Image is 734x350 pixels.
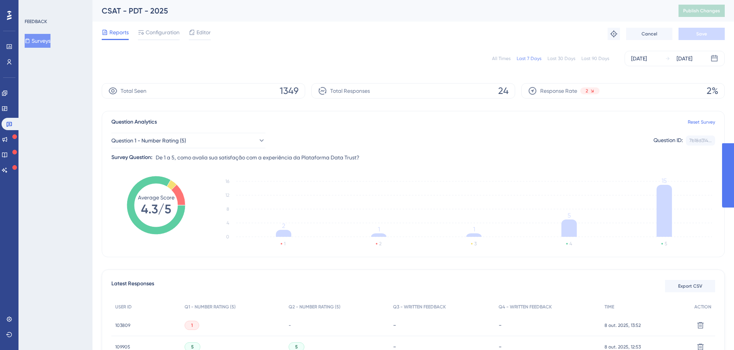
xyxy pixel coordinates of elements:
[378,226,380,233] tspan: 1
[115,304,132,310] span: USER ID
[393,304,446,310] span: Q3 - WRITTEN FEEDBACK
[102,5,659,16] div: CSAT - PDT - 2025
[662,177,667,184] tspan: 15
[679,28,725,40] button: Save
[111,279,154,293] span: Latest Responses
[605,344,641,350] span: 8 out. 2025, 12:53
[540,86,577,95] span: Response Rate
[138,194,175,201] tspan: Average Score
[111,117,157,127] span: Question Analytics
[707,85,718,97] span: 2%
[284,241,286,246] text: 1
[568,212,571,219] tspan: 5
[694,304,711,310] span: ACTION
[109,28,129,37] span: Reports
[280,85,299,97] span: 1349
[289,304,341,310] span: Q2 - NUMBER RATING (5)
[197,28,211,37] span: Editor
[156,153,359,162] span: De 1 a 5, como avalia sua satisfação com a experiência da Plataforma Data Trust?
[227,206,229,212] tspan: 8
[677,54,692,63] div: [DATE]
[289,322,291,328] span: -
[115,322,130,328] span: 103809
[688,119,715,125] a: Reset Survey
[25,34,50,48] button: Surveys
[393,322,491,329] div: -
[191,322,193,328] span: 1
[499,304,552,310] span: Q4 - WRITTEN FEEDBACK
[665,280,715,292] button: Export CSV
[25,18,47,25] div: FEEDBACK
[605,322,641,328] span: 8 out. 2025, 13:52
[226,234,229,239] tspan: 0
[191,344,194,350] span: 5
[115,344,130,350] span: 109905
[111,136,186,145] span: Question 1 - Number Rating (5)
[330,86,370,95] span: Total Responses
[379,241,381,246] text: 2
[679,5,725,17] button: Publish Changes
[642,31,657,37] span: Cancel
[586,88,588,94] span: 2
[111,133,265,148] button: Question 1 - Number Rating (5)
[473,226,475,233] tspan: 1
[653,136,683,146] div: Question ID:
[227,220,229,226] tspan: 4
[282,222,285,229] tspan: 2
[569,241,572,246] text: 4
[185,304,236,310] span: Q1 - NUMBER RATING (5)
[111,153,153,162] div: Survey Question:
[225,179,229,184] tspan: 16
[141,202,171,216] tspan: 4.3/5
[474,241,477,246] text: 3
[492,55,511,62] div: All Times
[499,322,597,329] div: -
[225,193,229,198] tspan: 12
[581,55,609,62] div: Last 90 Days
[631,54,647,63] div: [DATE]
[696,31,707,37] span: Save
[498,85,509,97] span: 24
[702,320,725,343] iframe: UserGuiding AI Assistant Launcher
[121,86,146,95] span: Total Seen
[626,28,672,40] button: Cancel
[295,344,298,350] span: 5
[548,55,575,62] div: Last 30 Days
[678,283,702,289] span: Export CSV
[683,8,720,14] span: Publish Changes
[146,28,180,37] span: Configuration
[605,304,614,310] span: TIME
[517,55,541,62] div: Last 7 Days
[689,137,712,144] div: 7b18d314...
[665,241,667,246] text: 5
